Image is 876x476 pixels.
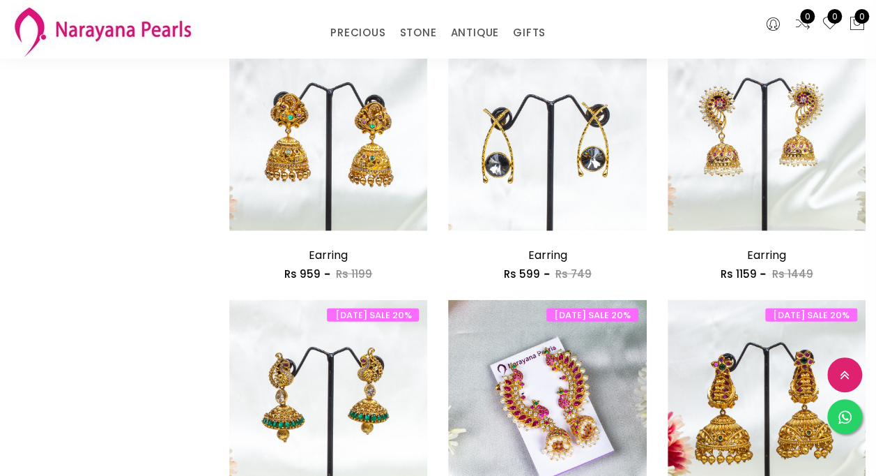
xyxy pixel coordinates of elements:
span: [DATE] SALE 20% [765,308,857,322]
span: Rs 1449 [771,267,813,281]
span: [DATE] SALE 20% [546,308,638,322]
span: Rs 1199 [336,267,372,281]
span: Rs 1159 [720,267,756,281]
span: 0 [800,9,815,24]
span: 0 [854,9,869,24]
a: Earring [528,247,567,263]
span: 0 [827,9,842,24]
button: 0 [849,15,866,34]
a: ANTIQUE [450,22,499,43]
a: STONE [399,22,436,43]
span: Rs 749 [555,267,592,281]
a: 0 [822,15,838,34]
span: Rs 959 [284,267,321,281]
a: 0 [794,15,811,34]
span: Rs 599 [504,267,540,281]
a: GIFTS [513,22,546,43]
a: Earring [747,247,786,263]
a: PRECIOUS [330,22,385,43]
a: Earring [309,247,348,263]
span: [DATE] SALE 20% [327,308,419,322]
